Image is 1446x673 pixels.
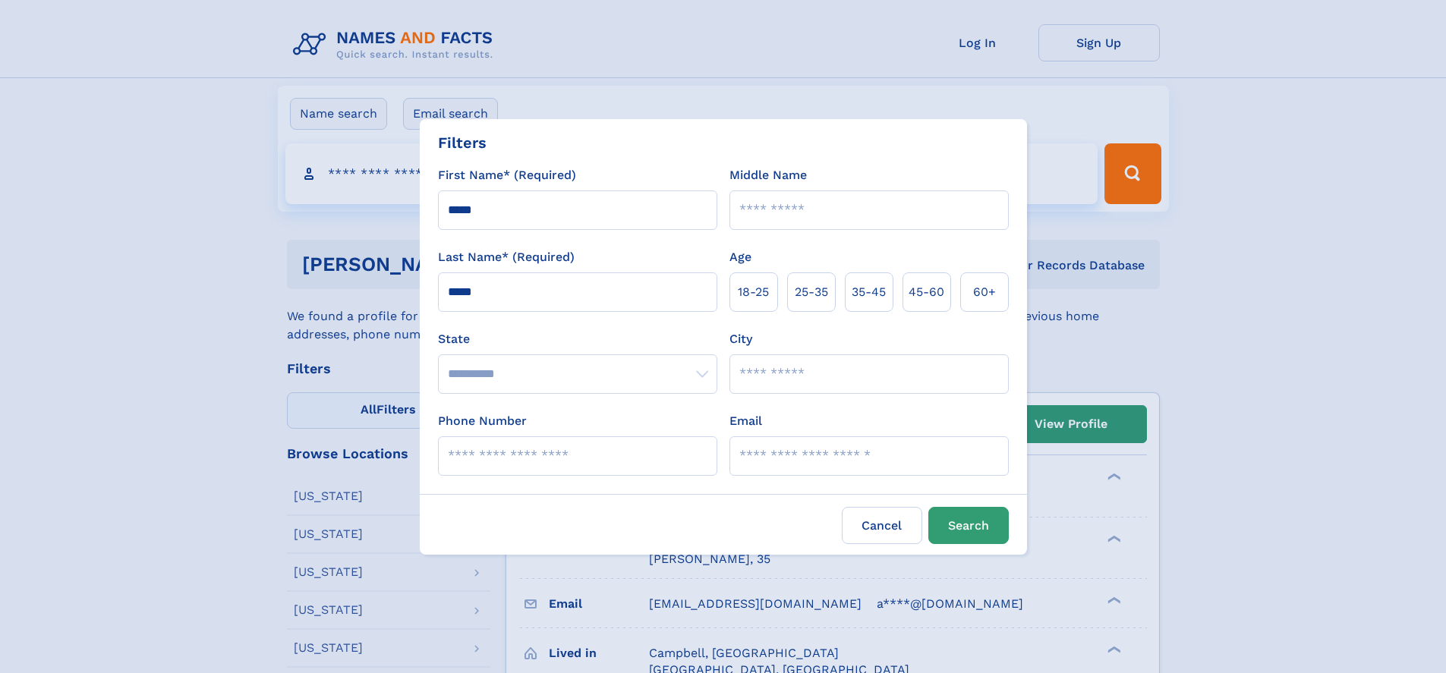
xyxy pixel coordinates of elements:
[438,248,575,266] label: Last Name* (Required)
[438,412,527,430] label: Phone Number
[438,166,576,184] label: First Name* (Required)
[438,131,487,154] div: Filters
[795,283,828,301] span: 25‑35
[729,330,752,348] label: City
[729,412,762,430] label: Email
[738,283,769,301] span: 18‑25
[842,507,922,544] label: Cancel
[928,507,1009,544] button: Search
[729,248,751,266] label: Age
[909,283,944,301] span: 45‑60
[852,283,886,301] span: 35‑45
[729,166,807,184] label: Middle Name
[973,283,996,301] span: 60+
[438,330,717,348] label: State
